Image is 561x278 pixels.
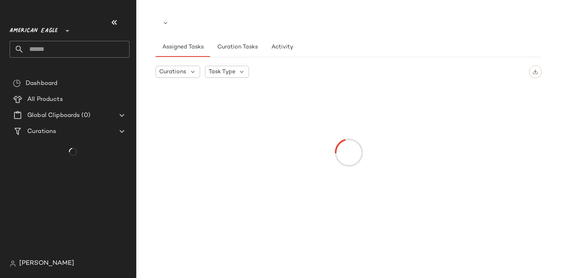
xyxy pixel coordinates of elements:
span: (0) [80,111,90,120]
span: Dashboard [26,79,57,88]
span: Curations [27,127,56,136]
img: svg%3e [533,69,538,75]
span: Curation Tasks [217,44,257,50]
img: svg%3e [10,260,16,267]
span: Curations [159,68,186,76]
span: American Eagle [10,22,58,36]
span: All Products [27,95,63,104]
span: Activity [271,44,293,50]
span: Task Type [209,68,235,76]
span: [PERSON_NAME] [19,259,74,268]
img: svg%3e [13,79,21,87]
span: Global Clipboards [27,111,80,120]
span: Assigned Tasks [162,44,204,50]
